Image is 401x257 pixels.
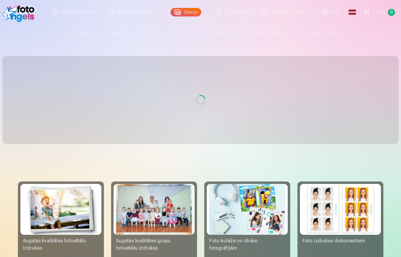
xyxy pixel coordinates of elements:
a: Galerija [171,8,201,16]
a: Krūzes [133,24,164,41]
img: Augstas kvalitātes fotoattēlu izdrukas [23,184,99,235]
a: Foto izdrukas [54,24,100,41]
img: Foto izdrukas dokumentiem [302,184,378,235]
div: Foto kolāža no divām fotogrāfijām [207,237,288,252]
div: Augstas kvalitātes grupu fotoattēlu izdrukas [114,237,195,252]
a: Suvenīri [164,24,196,41]
img: /fa1 [2,2,37,22]
a: Magnēti [100,24,133,41]
img: Foto kolāža no divām fotogrāfijām [209,184,285,235]
h3: Foto izdrukas [23,158,378,169]
div: Foto izdrukas dokumentiem [300,237,381,245]
a: Atslēgu piekariņi [244,24,295,41]
div: Augstas kvalitātes fotoattēlu izdrukas [20,237,101,252]
a: Foto kalendāri [196,24,244,41]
